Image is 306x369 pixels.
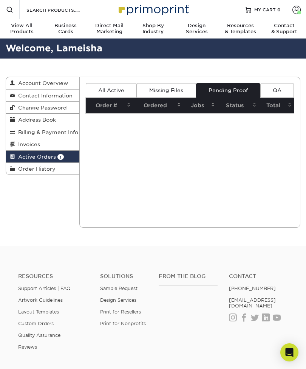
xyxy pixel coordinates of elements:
div: Industry [131,23,175,35]
h4: Solutions [100,273,147,279]
a: Invoices [6,138,79,150]
a: Artwork Guidelines [18,297,63,303]
a: DesignServices [175,19,219,39]
span: Active Orders [15,154,56,160]
span: Invoices [15,141,40,147]
a: Change Password [6,102,79,114]
a: Order History [6,163,79,174]
a: Contact Information [6,90,79,102]
span: Account Overview [15,80,68,86]
span: 1 [57,154,64,160]
span: Contact [262,23,306,29]
div: & Support [262,23,306,35]
a: All Active [86,83,137,97]
th: Jobs [183,98,217,113]
span: MY CART [254,6,276,13]
div: Open Intercom Messenger [280,343,298,361]
a: Custom Orders [18,321,54,326]
span: Order History [15,166,56,172]
input: SEARCH PRODUCTS..... [26,5,99,14]
span: Address Book [15,117,56,123]
th: Total [259,98,294,113]
th: Status [217,98,258,113]
a: Resources& Templates [219,19,263,39]
a: Print for Resellers [100,309,141,315]
a: Design Services [100,297,136,303]
a: Missing Files [137,83,196,97]
a: Print for Nonprofits [100,321,146,326]
span: Design [175,23,219,29]
a: Support Articles | FAQ [18,286,71,291]
span: Business [44,23,88,29]
a: QA [260,83,294,97]
span: Contact Information [15,93,73,99]
img: Primoprint [115,1,191,17]
a: Quality Assurance [18,332,60,338]
a: BusinessCards [44,19,88,39]
a: Layout Templates [18,309,59,315]
span: Change Password [15,105,67,111]
a: Pending Proof [196,83,260,97]
th: Order # [86,98,133,113]
h4: Resources [18,273,89,279]
div: Marketing [87,23,131,35]
h4: From the Blog [159,273,218,279]
a: Direct MailMarketing [87,19,131,39]
a: Billing & Payment Info [6,126,79,138]
span: Direct Mail [87,23,131,29]
span: Resources [219,23,263,29]
th: Ordered [133,98,183,113]
a: Contact [229,273,288,279]
span: Billing & Payment Info [15,129,78,135]
div: Cards [44,23,88,35]
a: [EMAIL_ADDRESS][DOMAIN_NAME] [229,297,276,309]
span: 0 [277,7,281,12]
a: Active Orders 1 [6,151,79,163]
div: & Templates [219,23,263,35]
a: Contact& Support [262,19,306,39]
a: Shop ByIndustry [131,19,175,39]
span: Shop By [131,23,175,29]
div: Services [175,23,219,35]
a: [PHONE_NUMBER] [229,286,276,291]
a: Account Overview [6,77,79,89]
a: Address Book [6,114,79,126]
a: Sample Request [100,286,138,291]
